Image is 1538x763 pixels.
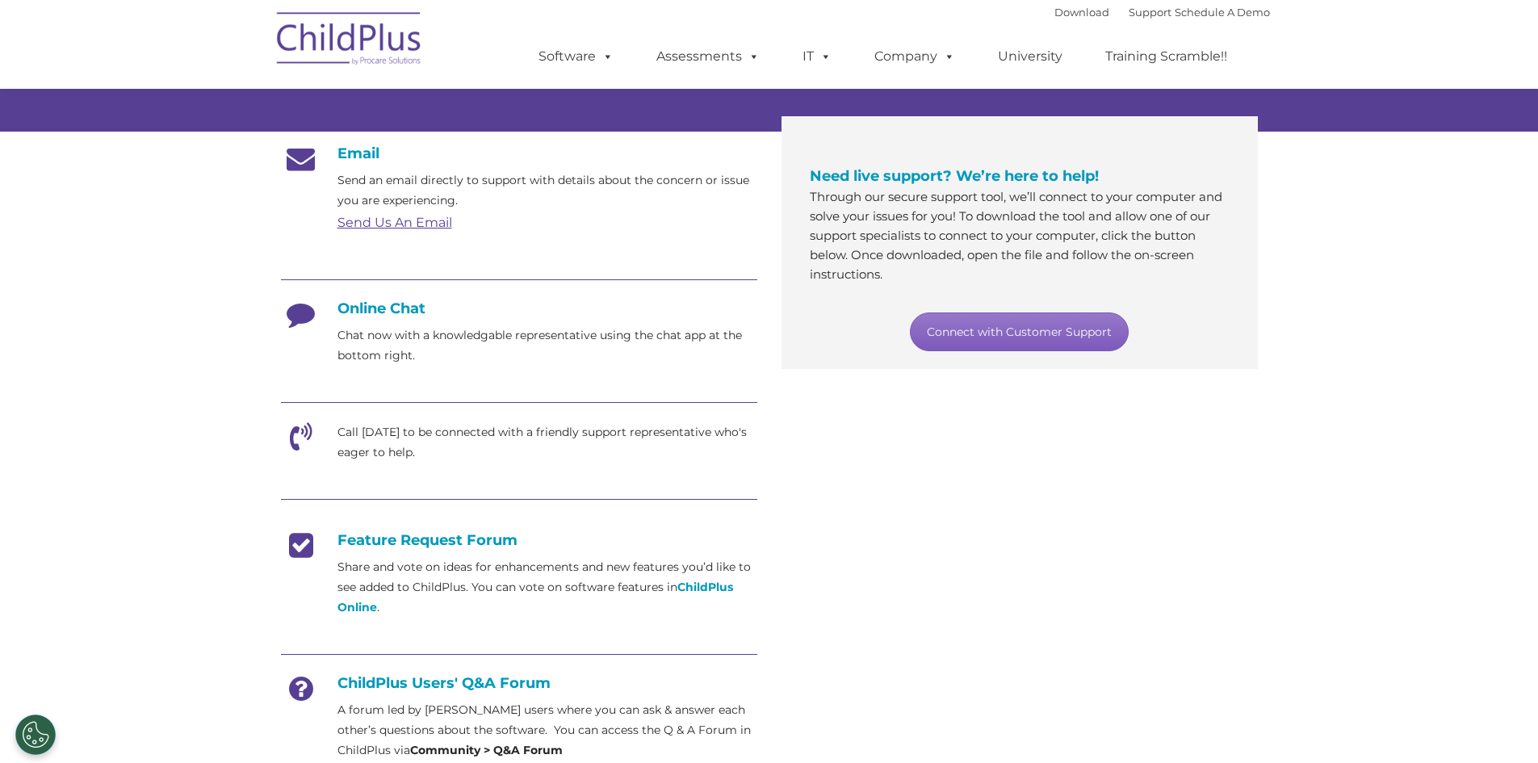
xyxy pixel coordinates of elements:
[1054,6,1270,19] font: |
[337,422,757,463] p: Call [DATE] to be connected with a friendly support representative who's eager to help.
[281,531,757,549] h4: Feature Request Forum
[15,715,56,755] button: Cookies Settings
[858,40,971,73] a: Company
[281,300,757,317] h4: Online Chat
[910,312,1129,351] a: Connect with Customer Support
[1054,6,1109,19] a: Download
[1089,40,1243,73] a: Training Scramble!!
[1175,6,1270,19] a: Schedule A Demo
[810,167,1099,185] span: Need live support? We’re here to help!
[786,40,848,73] a: IT
[810,187,1230,284] p: Through our secure support tool, we’ll connect to your computer and solve your issues for you! To...
[269,1,430,82] img: ChildPlus by Procare Solutions
[337,325,757,366] p: Chat now with a knowledgable representative using the chat app at the bottom right.
[337,215,452,230] a: Send Us An Email
[337,557,757,618] p: Share and vote on ideas for enhancements and new features you’d like to see added to ChildPlus. Y...
[982,40,1079,73] a: University
[522,40,630,73] a: Software
[281,674,757,692] h4: ChildPlus Users' Q&A Forum
[410,743,563,757] strong: Community > Q&A Forum
[640,40,776,73] a: Assessments
[337,700,757,761] p: A forum led by [PERSON_NAME] users where you can ask & answer each other’s questions about the so...
[1457,685,1538,763] iframe: Chat Widget
[337,580,733,614] a: ChildPlus Online
[337,170,757,211] p: Send an email directly to support with details about the concern or issue you are experiencing.
[281,145,757,162] h4: Email
[1129,6,1171,19] a: Support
